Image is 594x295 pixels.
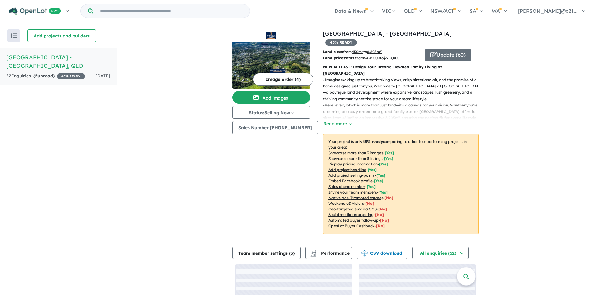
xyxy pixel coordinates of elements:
button: All enquiries (52) [412,247,469,259]
h5: [GEOGRAPHIC_DATA] - [GEOGRAPHIC_DATA] , QLD [6,53,110,70]
u: Geo-targeted email & SMS [328,207,377,211]
sup: 2 [380,49,382,52]
p: - Imagine waking up to breathtaking views, crisp hinterland air, and the promise of a home design... [323,77,484,102]
b: Land prices [323,56,345,60]
strong: ( unread) [33,73,55,79]
u: 6,205 m [367,49,382,54]
u: OpenLot Buyer Cashback [328,224,374,228]
button: Sales Number:[PHONE_NUMBER] [232,121,318,134]
button: Image order (4) [253,73,313,86]
u: Invite your team members [328,190,377,194]
u: $ 510,000 [384,56,399,60]
span: Performance [311,250,350,256]
img: Windsor Park Estate - Burnside Logo [235,32,308,39]
u: Embed Facebook profile [328,179,373,183]
span: [DATE] [95,73,110,79]
button: Update (60) [425,49,471,61]
b: Land sizes [323,49,343,54]
b: 45 % ready [362,139,383,144]
img: bar-chart.svg [310,252,316,256]
p: start from [323,55,420,61]
button: CSV download [357,247,407,259]
a: [GEOGRAPHIC_DATA] - [GEOGRAPHIC_DATA] [323,30,452,37]
p: from [323,49,420,55]
span: [No] [380,218,389,223]
u: Automated buyer follow-up [328,218,379,223]
span: [No] [376,224,385,228]
p: Your project is only comparing to other top-performing projects in your area: - - - - - - - - - -... [323,134,479,234]
u: Add project selling-points [328,173,375,178]
u: Showcase more than 3 images [328,150,383,155]
u: Display pricing information [328,162,378,166]
span: [PERSON_NAME]@c21... [518,8,577,14]
span: [ Yes ] [385,150,394,155]
img: line-chart.svg [311,250,316,254]
span: [ Yes ] [367,184,376,189]
button: Add projects and builders [27,29,96,42]
span: [No] [378,207,387,211]
span: [No] [375,212,384,217]
button: Read more [323,120,352,127]
span: 2 [35,73,37,79]
button: Status:Selling Now [232,106,310,119]
img: sort.svg [11,33,17,38]
u: Weekend eDM slots [328,201,364,206]
a: Windsor Park Estate - Burnside LogoWindsor Park Estate - Burnside [232,29,310,89]
u: 450 m [352,49,363,54]
span: [ Yes ] [379,162,388,166]
span: [ Yes ] [374,179,383,183]
img: download icon [361,250,368,257]
img: Windsor Park Estate - Burnside [232,42,310,89]
span: to [380,56,399,60]
span: [No] [365,201,374,206]
p: NEW RELEASE: Design Your Dream: Elevated Family Living at [GEOGRAPHIC_DATA] [323,64,479,77]
p: - Here, every block is more than just land—it's a canvas for your vision. Whether you're dreaming... [323,102,484,134]
button: Performance [305,247,352,259]
sup: 2 [362,49,363,52]
span: 45 % READY [57,73,85,79]
u: $ 436,000 [364,56,380,60]
u: Add project headline [328,167,366,172]
span: [No] [384,195,393,200]
u: Native ads (Promoted estate) [328,195,383,200]
div: 52 Enquir ies [6,72,85,80]
u: Social media retargeting [328,212,374,217]
u: Sales phone number [328,184,365,189]
span: to [363,49,382,54]
button: Add images [232,91,310,104]
img: Openlot PRO Logo White [9,7,61,15]
u: Showcase more than 3 listings [328,156,383,161]
span: [ Yes ] [384,156,393,161]
span: [ Yes ] [376,173,385,178]
span: [ Yes ] [379,190,388,194]
button: Team member settings (3) [232,247,301,259]
span: [ Yes ] [368,167,377,172]
span: 3 [291,250,293,256]
span: 45 % READY [325,39,357,46]
input: Try estate name, suburb, builder or developer [94,4,249,18]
